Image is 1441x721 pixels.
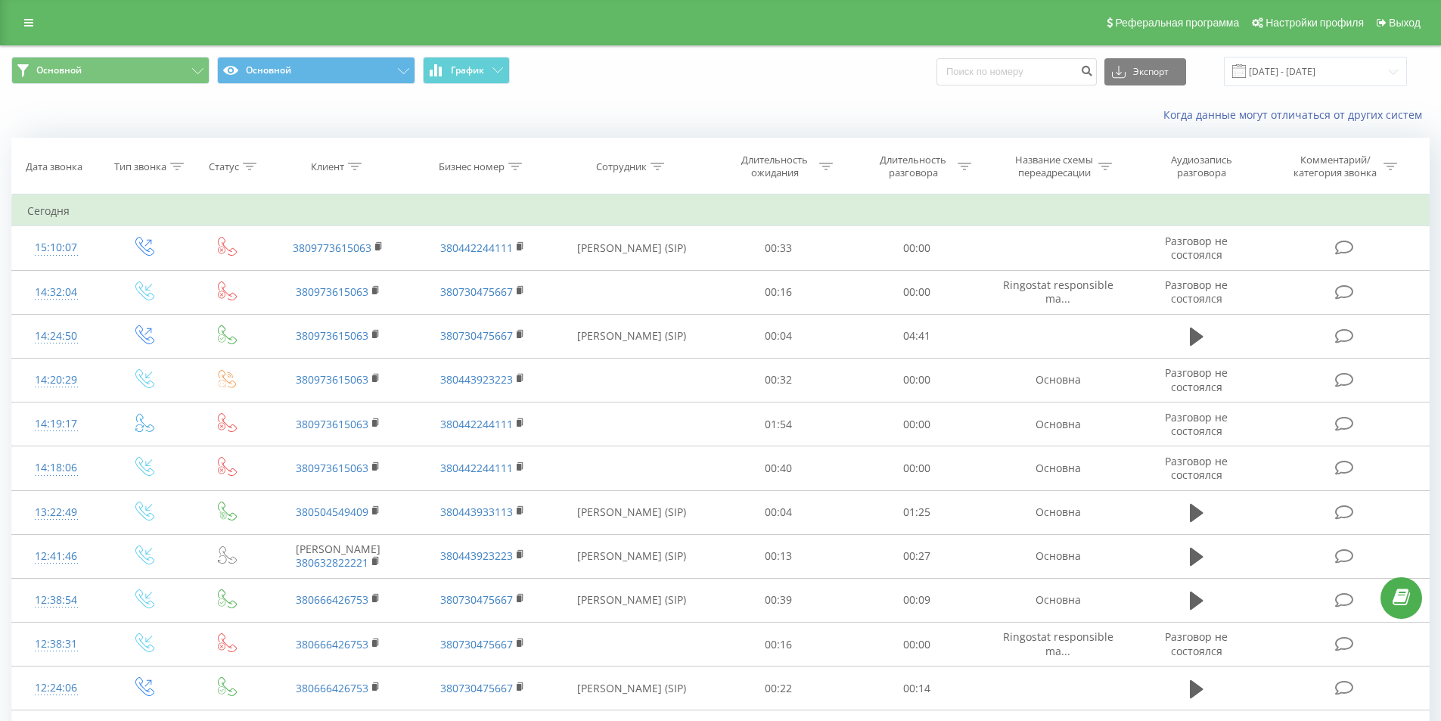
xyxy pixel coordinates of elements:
a: 380730475667 [440,328,513,343]
div: Длительность ожидания [734,154,815,179]
div: Тип звонка [114,160,166,173]
td: Основна [986,446,1129,490]
div: Сотрудник [596,160,647,173]
td: 00:14 [848,667,986,710]
a: 3809773615063 [293,241,371,255]
td: 00:00 [848,226,986,270]
span: Реферальная программа [1115,17,1239,29]
td: 00:00 [848,358,986,402]
td: 01:25 [848,490,986,534]
td: 01:54 [710,402,848,446]
a: 380504549409 [296,505,368,519]
div: Название схемы переадресации [1014,154,1095,179]
td: 00:27 [848,534,986,578]
span: Разговор не состоялся [1165,365,1228,393]
span: Разговор не состоялся [1165,454,1228,482]
td: 00:09 [848,578,986,622]
td: 00:33 [710,226,848,270]
a: 380973615063 [296,328,368,343]
td: Сегодня [12,196,1430,226]
span: Ringostat responsible ma... [1003,629,1113,657]
div: Бизнес номер [439,160,505,173]
span: Ringostat responsible ma... [1003,278,1113,306]
a: 380632822221 [296,555,368,570]
span: Выход [1389,17,1421,29]
div: Длительность разговора [873,154,954,179]
a: Когда данные могут отличаться от других систем [1163,107,1430,122]
td: 00:00 [848,270,986,314]
td: [PERSON_NAME] (SIP) [554,314,710,358]
td: 00:00 [848,402,986,446]
span: График [451,65,484,76]
a: 380973615063 [296,461,368,475]
div: 13:22:49 [27,498,85,527]
div: 14:19:17 [27,409,85,439]
a: 380442244111 [440,241,513,255]
td: [PERSON_NAME] (SIP) [554,534,710,578]
td: 00:16 [710,270,848,314]
td: 00:04 [710,314,848,358]
div: 14:24:50 [27,322,85,351]
div: Аудиозапись разговора [1152,154,1250,179]
a: 380973615063 [296,284,368,299]
div: Дата звонка [26,160,82,173]
a: 380666426753 [296,592,368,607]
div: 15:10:07 [27,233,85,263]
div: 14:32:04 [27,278,85,307]
span: Разговор не состоялся [1165,410,1228,438]
td: [PERSON_NAME] (SIP) [554,578,710,622]
a: 380973615063 [296,417,368,431]
a: 380443923223 [440,372,513,387]
td: Основна [986,358,1129,402]
div: 12:38:31 [27,629,85,659]
td: 00:32 [710,358,848,402]
span: Настройки профиля [1266,17,1364,29]
td: 00:39 [710,578,848,622]
button: Основной [217,57,415,84]
div: Клиент [311,160,344,173]
div: 12:38:54 [27,586,85,615]
a: 380442244111 [440,417,513,431]
a: 380666426753 [296,681,368,695]
button: Основной [11,57,210,84]
td: 00:04 [710,490,848,534]
td: [PERSON_NAME] (SIP) [554,667,710,710]
a: 380730475667 [440,592,513,607]
a: 380443923223 [440,549,513,563]
a: 380666426753 [296,637,368,651]
td: [PERSON_NAME] (SIP) [554,226,710,270]
button: Экспорт [1104,58,1186,85]
a: 380443933113 [440,505,513,519]
td: 00:00 [848,623,986,667]
td: Основна [986,402,1129,446]
td: Основна [986,534,1129,578]
a: 380730475667 [440,681,513,695]
td: 00:13 [710,534,848,578]
a: 380973615063 [296,372,368,387]
div: 12:41:46 [27,542,85,571]
div: 14:18:06 [27,453,85,483]
span: Разговор не состоялся [1165,629,1228,657]
div: 12:24:06 [27,673,85,703]
span: Разговор не состоялся [1165,278,1228,306]
td: [PERSON_NAME] [266,534,410,578]
input: Поиск по номеру [936,58,1097,85]
div: 14:20:29 [27,365,85,395]
td: [PERSON_NAME] (SIP) [554,490,710,534]
button: График [423,57,510,84]
td: 00:22 [710,667,848,710]
a: 380442244111 [440,461,513,475]
td: 00:40 [710,446,848,490]
td: Основна [986,578,1129,622]
a: 380730475667 [440,637,513,651]
span: Основной [36,64,82,76]
div: Статус [209,160,239,173]
div: Комментарий/категория звонка [1291,154,1380,179]
td: 00:00 [848,446,986,490]
td: 00:16 [710,623,848,667]
td: 04:41 [848,314,986,358]
span: Разговор не состоялся [1165,234,1228,262]
td: Основна [986,490,1129,534]
a: 380730475667 [440,284,513,299]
